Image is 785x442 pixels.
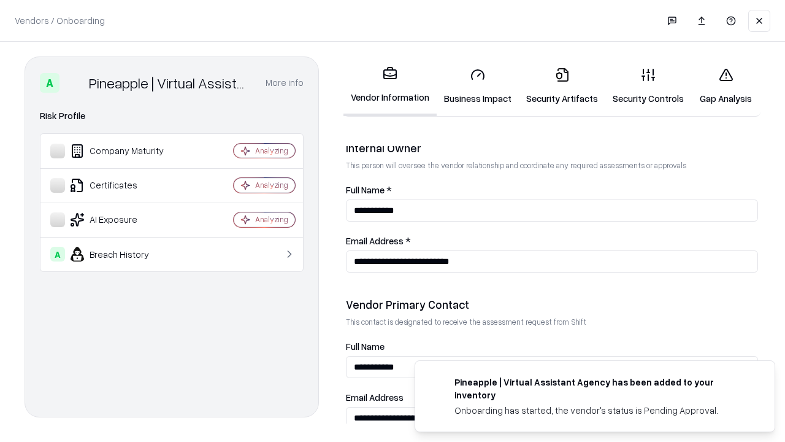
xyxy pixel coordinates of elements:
a: Security Controls [605,58,691,115]
label: Email Address [346,393,758,402]
p: This contact is designated to receive the assessment request from Shift [346,317,758,327]
div: Pineapple | Virtual Assistant Agency has been added to your inventory [454,376,745,401]
a: Gap Analysis [691,58,760,115]
div: Certificates [50,178,197,193]
div: A [50,247,65,262]
label: Email Address * [346,236,758,246]
img: trypineapple.com [430,376,445,390]
div: A [40,73,59,93]
div: Risk Profile [40,109,304,123]
a: Vendor Information [343,56,437,116]
div: Analyzing [255,214,288,225]
div: Pineapple | Virtual Assistant Agency [89,73,251,93]
div: Onboarding has started, the vendor's status is Pending Approval. [454,404,745,417]
div: Company Maturity [50,144,197,158]
div: AI Exposure [50,212,197,227]
div: Analyzing [255,180,288,190]
img: Pineapple | Virtual Assistant Agency [64,73,84,93]
a: Security Artifacts [519,58,605,115]
div: Vendor Primary Contact [346,297,758,312]
p: Vendors / Onboarding [15,14,105,27]
p: This person will oversee the vendor relationship and coordinate any required assessments or appro... [346,160,758,171]
label: Full Name * [346,185,758,195]
a: Business Impact [437,58,519,115]
div: Analyzing [255,145,288,156]
div: Internal Owner [346,141,758,155]
div: Breach History [50,247,197,262]
label: Full Name [346,342,758,351]
button: More info [266,72,304,94]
